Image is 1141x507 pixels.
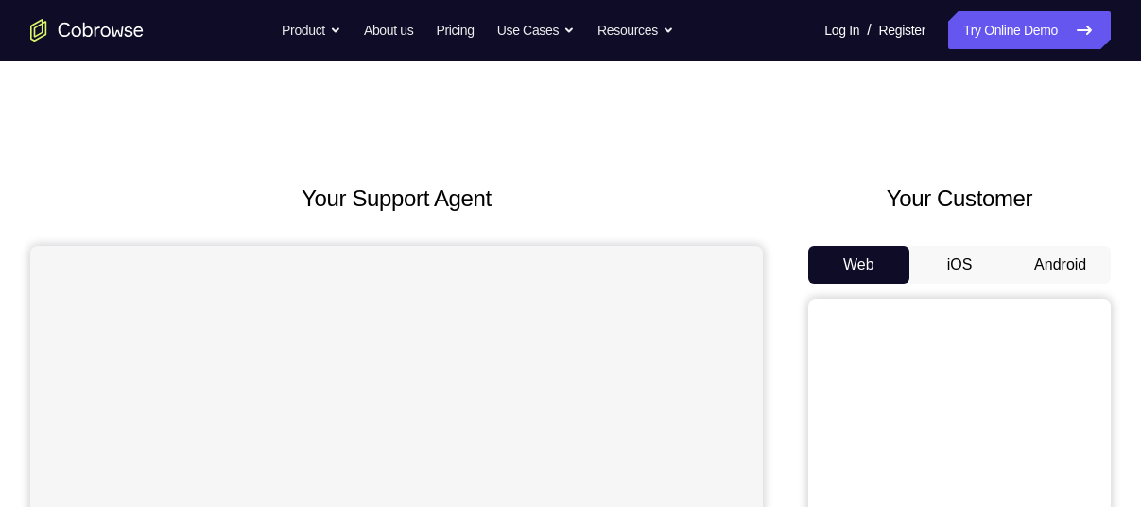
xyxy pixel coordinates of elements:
[30,182,763,216] h2: Your Support Agent
[364,11,413,49] a: About us
[497,11,575,49] button: Use Cases
[1010,246,1111,284] button: Android
[909,246,1011,284] button: iOS
[597,11,674,49] button: Resources
[808,182,1111,216] h2: Your Customer
[948,11,1111,49] a: Try Online Demo
[808,246,909,284] button: Web
[824,11,859,49] a: Log In
[436,11,474,49] a: Pricing
[282,11,341,49] button: Product
[867,19,871,42] span: /
[879,11,925,49] a: Register
[30,19,144,42] a: Go to the home page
